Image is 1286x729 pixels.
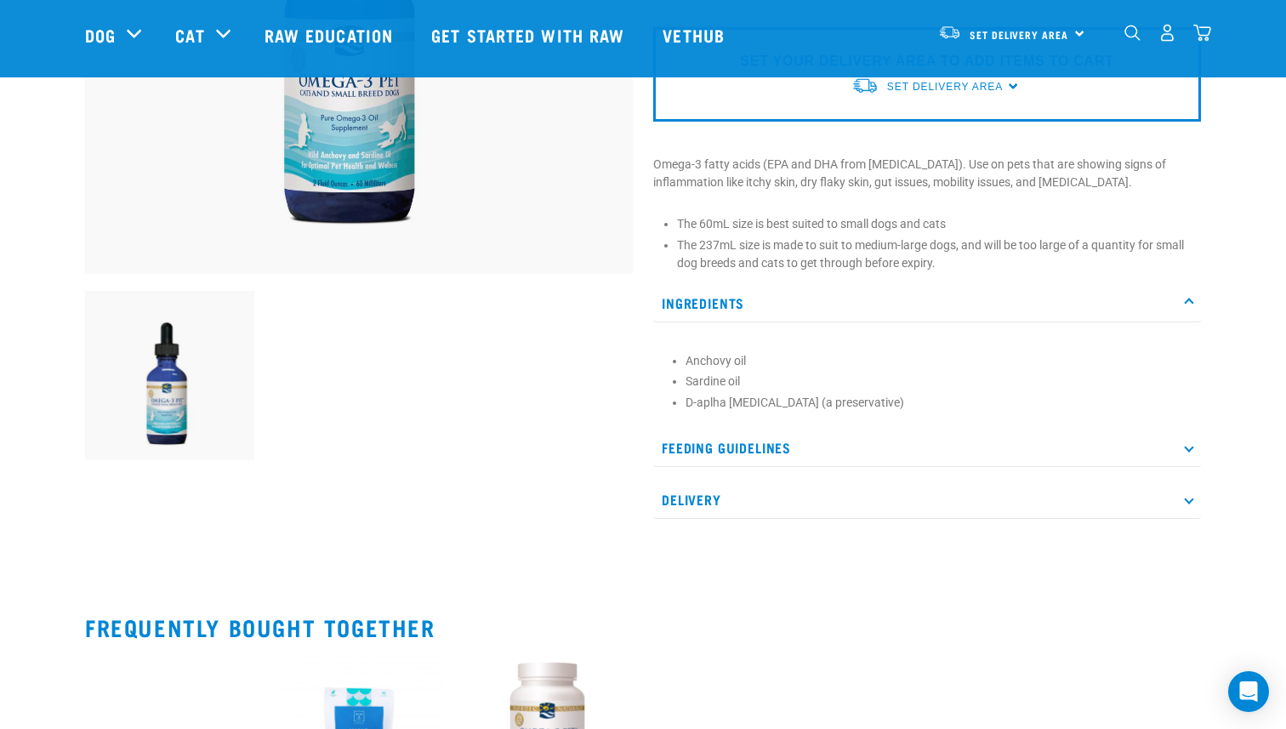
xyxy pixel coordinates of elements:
li: Sardine oil [686,373,1192,390]
a: Get started with Raw [414,1,646,69]
h2: Frequently bought together [85,614,1201,641]
li: Anchovy oil [686,352,1192,370]
a: Raw Education [248,1,414,69]
img: home-icon@2x.png [1193,24,1211,42]
a: Vethub [646,1,746,69]
p: Feeding Guidelines [653,429,1201,467]
span: Set Delivery Area [970,31,1068,37]
li: D-aplha [MEDICAL_DATA] (a preservative) [686,394,1192,412]
a: Dog [85,22,116,48]
img: home-icon-1@2x.png [1124,25,1141,41]
img: Bottle Of 60ml Omega3 For Pets [85,291,254,460]
p: Omega-3 fatty acids (EPA and DHA from [MEDICAL_DATA]). Use on pets that are showing signs of infl... [653,156,1201,191]
li: The 60mL size is best suited to small dogs and cats [677,215,1201,233]
p: Ingredients [653,284,1201,322]
a: Cat [175,22,204,48]
img: van-moving.png [851,77,879,94]
li: The 237mL size is made to suit to medium-large dogs, and will be too large of a quantity for smal... [677,236,1201,272]
img: van-moving.png [938,25,961,40]
span: Set Delivery Area [887,81,1003,93]
div: Open Intercom Messenger [1228,671,1269,712]
img: user.png [1158,24,1176,42]
p: Delivery [653,481,1201,519]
